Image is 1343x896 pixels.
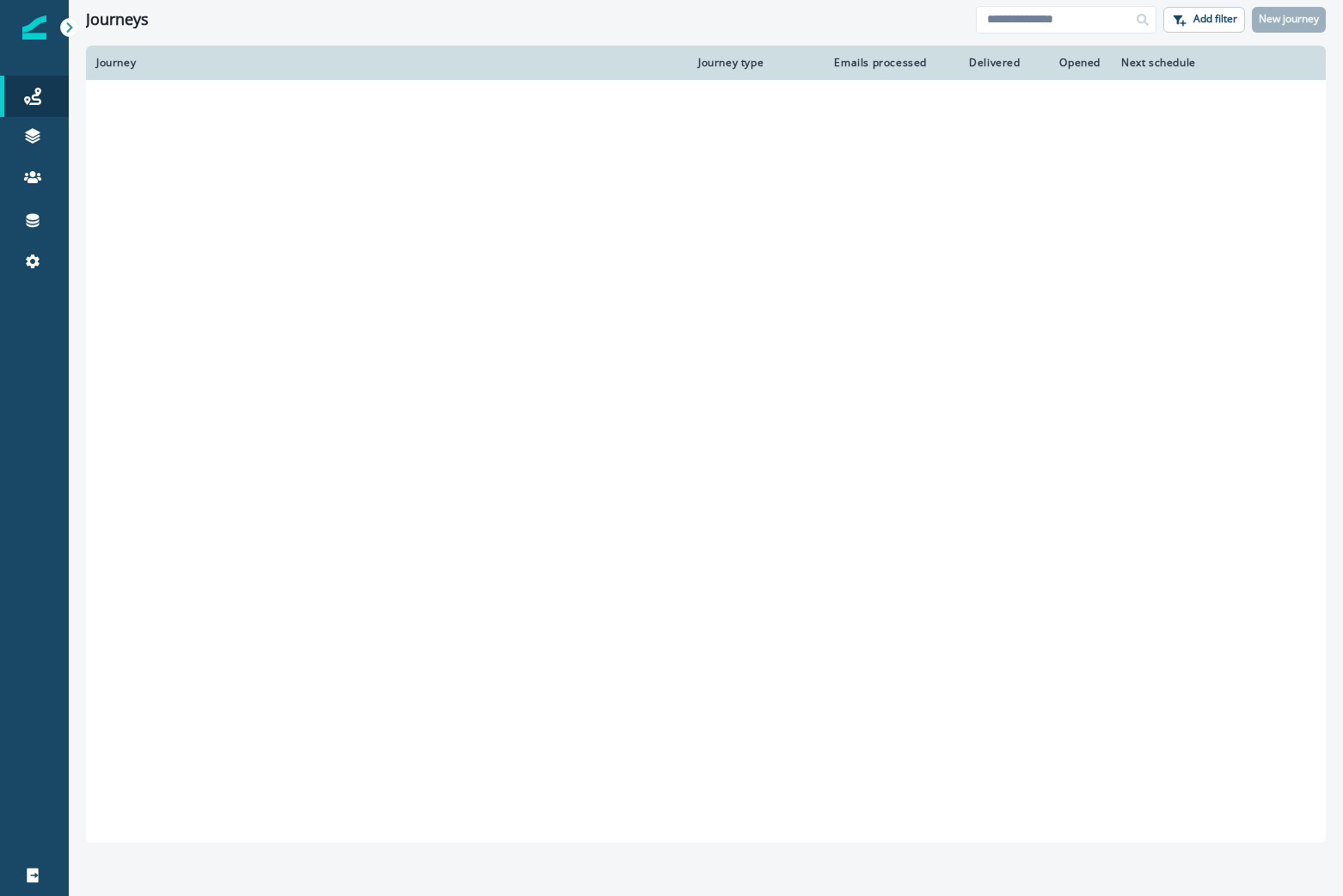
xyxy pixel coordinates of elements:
[86,10,149,29] h1: Journeys
[947,56,1021,70] div: Delivered
[1259,13,1319,25] p: New journey
[827,56,927,70] div: Emails processed
[1041,56,1101,70] div: Opened
[96,56,678,70] div: Journey
[1163,7,1245,33] button: Add filter
[1193,13,1237,25] p: Add filter
[1121,56,1272,70] div: Next schedule
[1252,7,1326,33] button: New journey
[22,15,46,40] img: Inflection
[698,56,806,70] div: Journey type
